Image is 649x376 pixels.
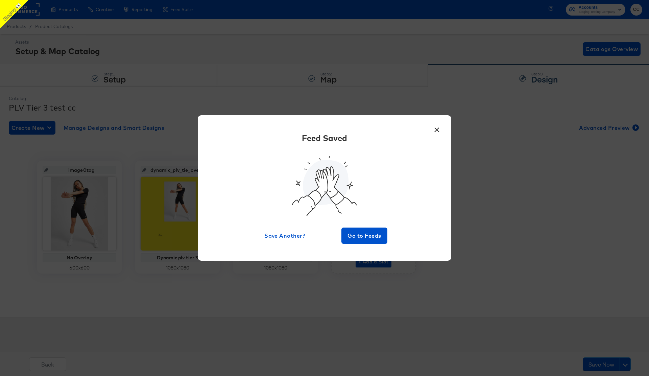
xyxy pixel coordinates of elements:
button: Save Another? [262,228,308,244]
button: × [431,122,443,134]
span: Go to Feeds [344,231,385,240]
div: Feed Saved [302,132,347,144]
span: Save Another? [264,231,305,240]
button: Go to Feeds [341,228,387,244]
